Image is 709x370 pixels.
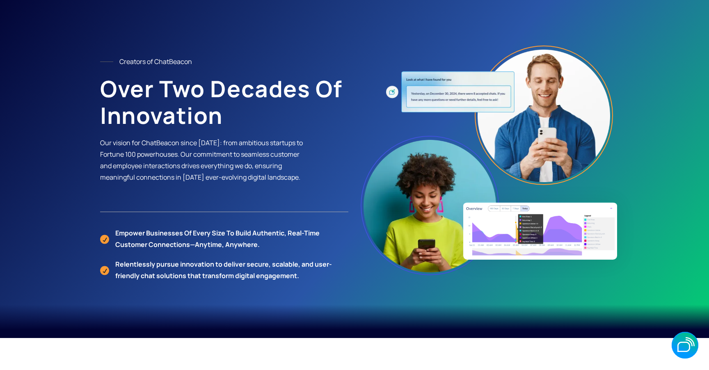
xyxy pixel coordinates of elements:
p: Our vision for ChatBeacon since [DATE]: from ambitious startups to Fortune 100 powerhouses. Our c... [100,137,304,183]
img: Boy Image [478,48,610,182]
strong: Empower businesses of every size to build authentic, real-time customer connections—anytime, anyw... [115,228,320,249]
strong: Relentlessly pursue innovation to deliver secure, scalable, and user-friendly chat solutions that... [115,260,332,280]
img: Check Icon Orange [100,233,109,244]
strong: Over Two Decades of Innovation [100,73,342,131]
img: Girl Image [364,139,496,272]
div: Creators of ChatBeacon [119,56,192,67]
img: Check Icon Orange [100,265,109,275]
